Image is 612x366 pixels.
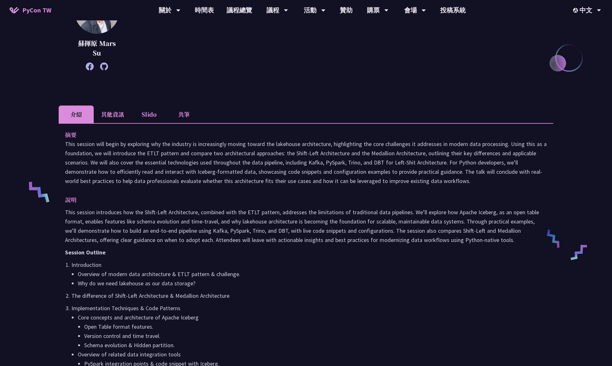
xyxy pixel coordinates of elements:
[65,195,534,204] p: 說明
[71,304,547,313] p: Implementation Techniques & Code Patterns
[84,322,547,331] li: Open Table format features.
[10,7,19,13] img: Home icon of PyCon TW 2025
[84,331,547,340] li: Version control and time travel.
[78,313,547,350] li: Core concepts and architecture of Apache Iceberg
[65,139,547,186] p: This session will begin by exploring why the industry is increasingly moving toward the lakehouse...
[71,291,547,300] p: The difference of Shift-Left Architecture & Medallion Architecture
[94,106,131,123] li: 其他資訊
[65,249,106,256] strong: Session Outline
[22,5,51,15] span: PyCon TW
[75,39,119,58] p: 蘇揮原 Mars Su
[84,340,547,350] li: Schema evolution & Hidden partition.
[78,279,547,288] li: Why do we need lakehouse as our data storage?
[573,8,579,13] img: Locale Icon
[65,130,534,139] p: 摘要
[3,2,58,18] a: PyCon TW
[59,106,94,123] li: 介紹
[166,106,201,123] li: 共筆
[131,106,166,123] li: Slido
[78,269,547,279] li: Overview of modern data architecture & ETLT pattern & challenge.
[65,208,547,245] p: This session introduces how the Shift-Left Architecture, combined with the ETLT pattern, addresse...
[71,260,547,269] p: Introduction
